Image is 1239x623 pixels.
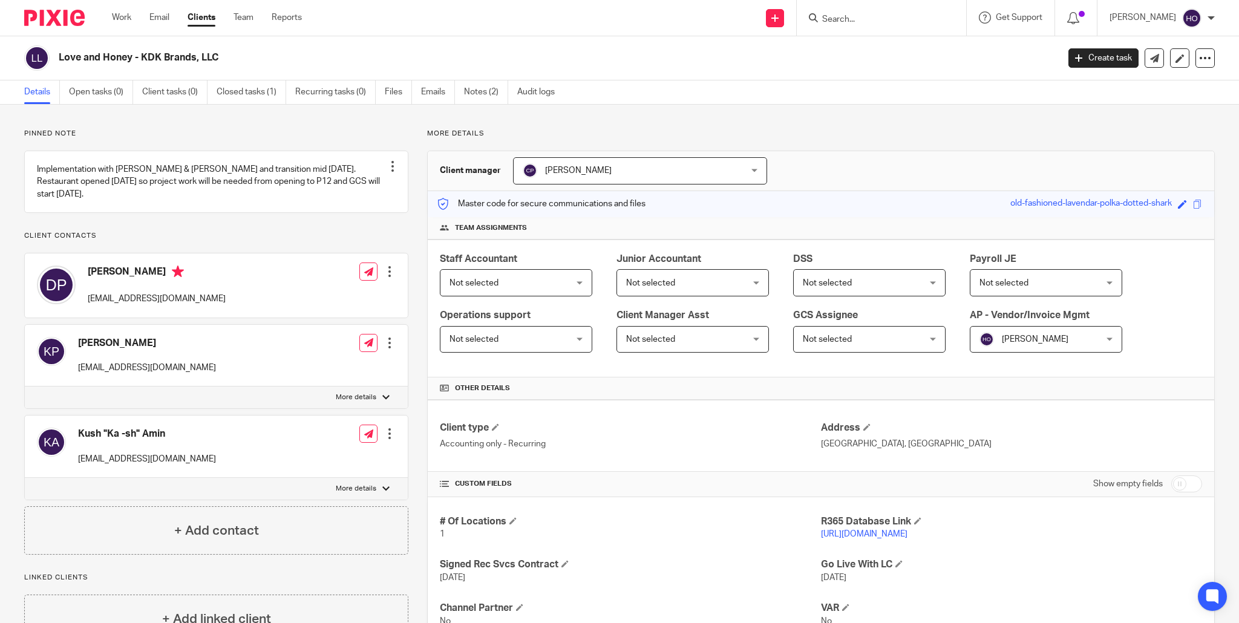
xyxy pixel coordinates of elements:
[1182,8,1201,28] img: svg%3E
[188,11,215,24] a: Clients
[616,254,701,264] span: Junior Accountant
[464,80,508,104] a: Notes (2)
[821,438,1202,450] p: [GEOGRAPHIC_DATA], [GEOGRAPHIC_DATA]
[440,165,501,177] h3: Client manager
[234,11,253,24] a: Team
[996,13,1042,22] span: Get Support
[149,11,169,24] a: Email
[626,279,675,287] span: Not selected
[450,279,499,287] span: Not selected
[427,129,1215,139] p: More details
[517,80,564,104] a: Audit logs
[440,530,445,538] span: 1
[88,266,226,281] h4: [PERSON_NAME]
[440,422,821,434] h4: Client type
[78,453,216,465] p: [EMAIL_ADDRESS][DOMAIN_NAME]
[69,80,133,104] a: Open tasks (0)
[24,129,408,139] p: Pinned note
[421,80,455,104] a: Emails
[979,332,994,347] img: svg%3E
[24,231,408,241] p: Client contacts
[455,383,510,393] span: Other details
[37,428,66,457] img: svg%3E
[440,558,821,571] h4: Signed Rec Svcs Contract
[112,11,131,24] a: Work
[24,10,85,26] img: Pixie
[272,11,302,24] a: Reports
[523,163,537,178] img: svg%3E
[793,254,812,264] span: DSS
[78,337,216,350] h4: [PERSON_NAME]
[803,279,852,287] span: Not selected
[616,310,709,320] span: Client Manager Asst
[78,428,216,440] h4: Kush "Ka -sh" Amin
[172,266,184,278] i: Primary
[793,310,858,320] span: GCS Assignee
[88,293,226,305] p: [EMAIL_ADDRESS][DOMAIN_NAME]
[24,45,50,71] img: svg%3E
[970,310,1090,320] span: AP - Vendor/Invoice Mgmt
[821,558,1202,571] h4: Go Live With LC
[821,573,846,582] span: [DATE]
[440,438,821,450] p: Accounting only - Recurring
[450,335,499,344] span: Not selected
[979,279,1028,287] span: Not selected
[440,515,821,528] h4: # Of Locations
[37,266,76,304] img: svg%3E
[385,80,412,104] a: Files
[1110,11,1176,24] p: [PERSON_NAME]
[336,484,376,494] p: More details
[437,198,646,210] p: Master code for secure communications and files
[217,80,286,104] a: Closed tasks (1)
[803,335,852,344] span: Not selected
[24,80,60,104] a: Details
[174,521,259,540] h4: + Add contact
[295,80,376,104] a: Recurring tasks (0)
[24,573,408,582] p: Linked clients
[1093,478,1163,490] label: Show empty fields
[821,422,1202,434] h4: Address
[545,166,612,175] span: [PERSON_NAME]
[440,310,531,320] span: Operations support
[1068,48,1139,68] a: Create task
[821,602,1202,615] h4: VAR
[821,515,1202,528] h4: R365 Database Link
[821,15,930,25] input: Search
[37,337,66,366] img: svg%3E
[440,479,821,489] h4: CUSTOM FIELDS
[1002,335,1068,344] span: [PERSON_NAME]
[336,393,376,402] p: More details
[970,254,1016,264] span: Payroll JE
[821,530,907,538] a: [URL][DOMAIN_NAME]
[440,254,517,264] span: Staff Accountant
[1010,197,1172,211] div: old-fashioned-lavendar-polka-dotted-shark
[59,51,852,64] h2: Love and Honey - KDK Brands, LLC
[455,223,527,233] span: Team assignments
[142,80,208,104] a: Client tasks (0)
[626,335,675,344] span: Not selected
[78,362,216,374] p: [EMAIL_ADDRESS][DOMAIN_NAME]
[440,602,821,615] h4: Channel Partner
[440,573,465,582] span: [DATE]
